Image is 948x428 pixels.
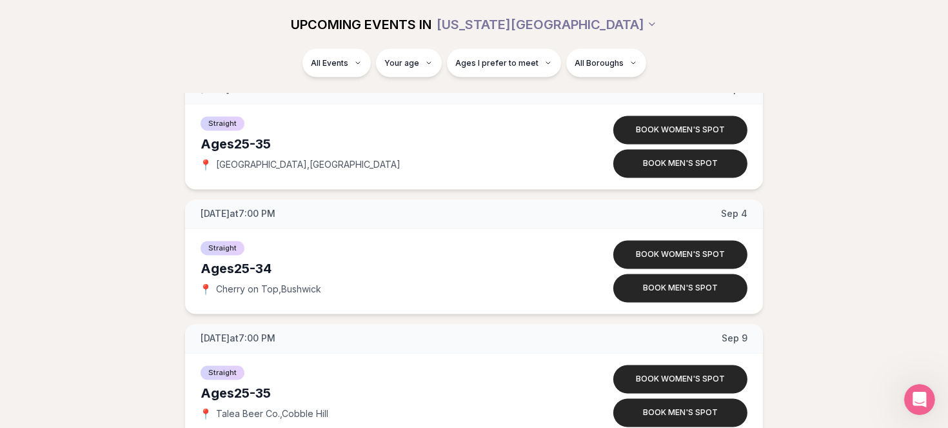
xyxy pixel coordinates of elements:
[613,116,747,145] button: Book women's spot
[376,49,442,77] button: Your age
[201,260,564,278] div: Ages 25-34
[201,332,275,345] span: [DATE] at 7:00 PM
[201,241,244,256] span: Straight
[721,208,747,221] span: Sep 4
[302,49,371,77] button: All Events
[613,274,747,303] button: Book men's spot
[613,365,747,394] button: Book women's spot
[613,241,747,269] button: Book women's spot
[201,285,211,295] span: 📍
[311,58,349,68] span: All Events
[201,160,211,170] span: 📍
[216,408,328,421] span: Talea Beer Co. , Cobble Hill
[201,385,564,403] div: Ages 25-35
[575,58,624,68] span: All Boroughs
[456,58,539,68] span: Ages I prefer to meet
[613,399,747,427] button: Book men's spot
[613,150,747,178] button: Book men's spot
[201,208,275,221] span: [DATE] at 7:00 PM
[385,58,420,68] span: Your age
[722,332,747,345] span: Sep 9
[201,409,211,420] span: 📍
[566,49,646,77] button: All Boroughs
[201,366,244,380] span: Straight
[291,15,431,34] span: UPCOMING EVENTS IN
[447,49,561,77] button: Ages I prefer to meet
[201,117,244,131] span: Straight
[437,10,657,39] button: [US_STATE][GEOGRAPHIC_DATA]
[904,384,935,415] iframe: Intercom live chat
[201,136,564,154] div: Ages 25-35
[216,159,400,172] span: [GEOGRAPHIC_DATA] , [GEOGRAPHIC_DATA]
[216,283,321,296] span: Cherry on Top , Bushwick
